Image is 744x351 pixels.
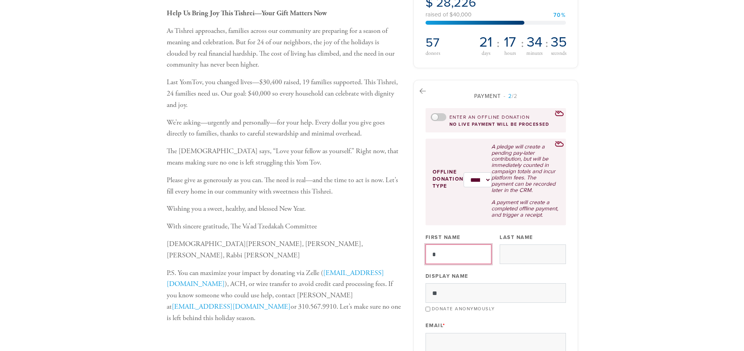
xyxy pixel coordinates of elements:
span: 21 [479,35,492,49]
p: As Tishrei approaches, families across our community are preparing for a season of meaning and ce... [167,25,401,71]
p: A payment will create a completed offline payment, and trigger a receipt. [491,199,558,218]
p: Please give as generously as you can. The need is real—and the time to act is now. Let’s fill eve... [167,175,401,197]
span: : [497,37,500,50]
span: days [482,51,490,56]
span: /2 [504,93,517,100]
label: Display Name [426,273,469,280]
div: donors [426,51,474,56]
span: seconds [551,51,566,56]
label: Enter an offline donation [449,114,530,121]
label: Email [426,322,446,329]
p: [DEMOGRAPHIC_DATA][PERSON_NAME], [PERSON_NAME], [PERSON_NAME], Rabbi [PERSON_NAME] [167,239,401,261]
div: no live payment will be processed [431,122,561,127]
p: With sincere gratitude, The Va’ad Tzedakah Committee [167,221,401,232]
span: 34 [527,35,542,49]
p: Last YomTov, you changed lives—$30,400 raised, 19 families supported. This Tishrei, 24 families n... [167,77,401,110]
p: The [DEMOGRAPHIC_DATA] says, “Love your fellow as yourself.” Right now, that means making sure no... [167,146,401,168]
p: A pledge will create a pending pay-later contribution, but will be immediately counted in campaig... [491,144,558,194]
span: hours [504,51,516,56]
span: This field is required. [443,322,446,329]
b: Help Us Bring Joy This Tishrei—Your Gift Matters Now [167,9,327,18]
h2: 57 [426,35,474,50]
div: raised of $40,000 [426,12,566,18]
p: We’re asking—urgently and personally—for your help. Every dollar you give goes directly to famili... [167,117,401,140]
div: Payment [426,92,566,100]
span: : [545,37,548,50]
label: First Name [426,234,461,241]
label: Last Name [500,234,533,241]
span: 17 [504,35,516,49]
span: minutes [526,51,542,56]
a: [EMAIL_ADDRESS][DOMAIN_NAME] [172,302,291,311]
span: 2 [508,93,512,100]
p: Wishing you a sweet, healthy, and blessed New Year. [167,203,401,215]
label: Donate Anonymously [432,306,495,311]
p: P.S. You can maximize your impact by donating via Zelle ( ), ACH, or wire transfer to avoid credi... [167,268,401,324]
span: : [521,37,524,50]
label: Offline donation type [433,168,464,190]
div: 70% [553,13,566,18]
span: 35 [551,35,567,49]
